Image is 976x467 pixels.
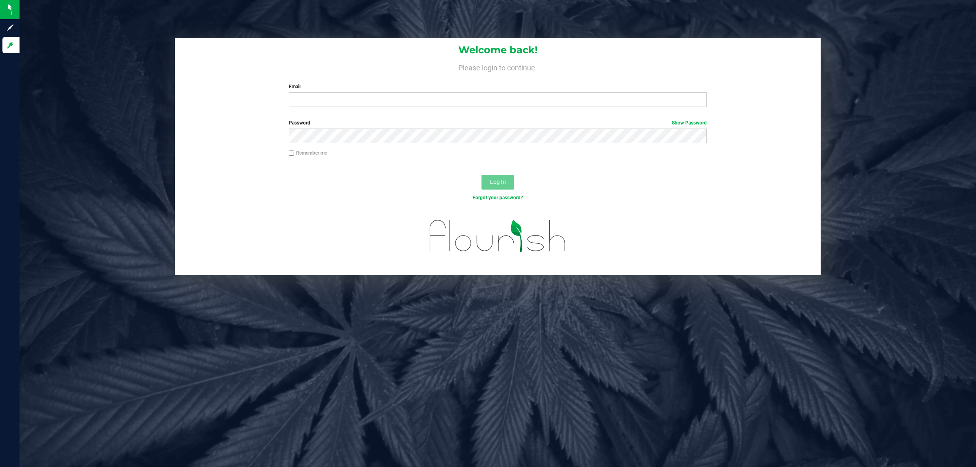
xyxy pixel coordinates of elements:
span: Log In [490,179,506,185]
a: Forgot your password? [473,195,523,201]
inline-svg: Sign up [6,24,14,32]
button: Log In [481,175,514,190]
h1: Welcome back! [175,45,821,55]
label: Remember me [289,149,327,157]
h4: Please login to continue. [175,62,821,72]
span: Password [289,120,310,126]
inline-svg: Log in [6,41,14,49]
a: Show Password [672,120,707,126]
input: Remember me [289,151,294,156]
img: flourish_logo.svg [417,210,579,262]
label: Email [289,83,707,90]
